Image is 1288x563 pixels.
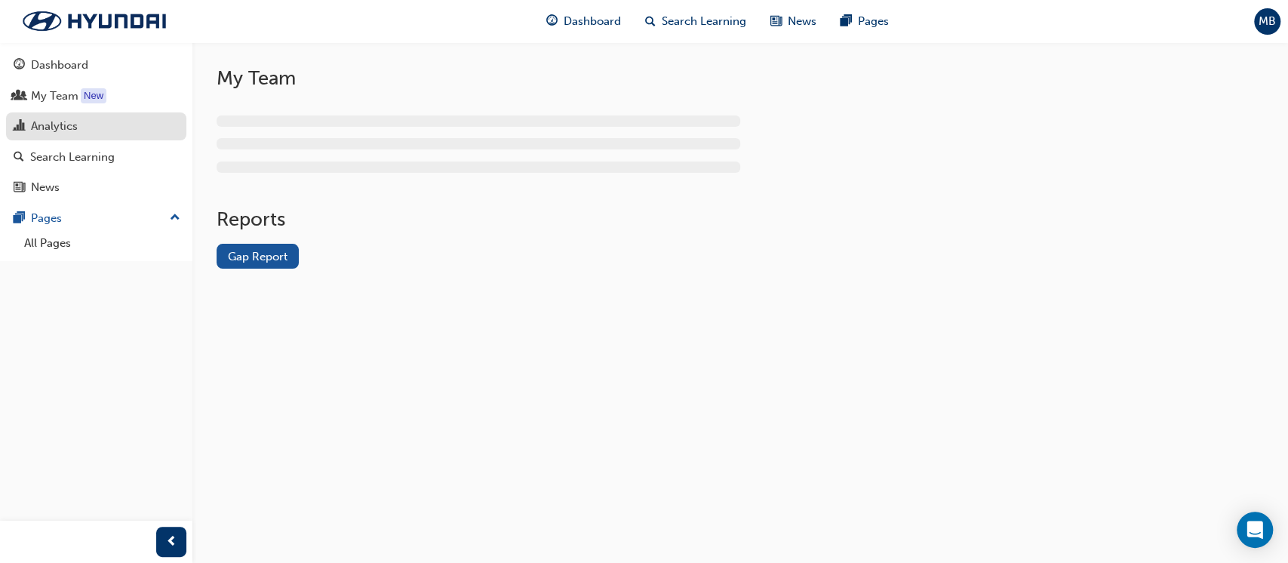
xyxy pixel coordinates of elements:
[564,13,621,30] span: Dashboard
[770,12,782,31] span: news-icon
[14,151,24,165] span: search-icon
[6,82,186,110] a: My Team
[81,88,106,103] div: Tooltip anchor
[758,6,828,37] a: news-iconNews
[30,149,115,166] div: Search Learning
[31,88,78,105] div: My Team
[170,208,180,228] span: up-icon
[6,48,186,205] button: DashboardMy TeamAnalyticsSearch LearningNews
[6,205,186,232] button: Pages
[546,12,558,31] span: guage-icon
[18,232,186,255] a: All Pages
[14,90,25,103] span: people-icon
[31,118,78,135] div: Analytics
[31,57,88,74] div: Dashboard
[31,210,62,227] div: Pages
[858,13,889,30] span: Pages
[1254,8,1280,35] button: MB
[217,244,299,269] a: Gap Report
[31,179,60,196] div: News
[6,51,186,79] a: Dashboard
[14,120,25,134] span: chart-icon
[645,12,656,31] span: search-icon
[841,12,852,31] span: pages-icon
[1237,512,1273,548] div: Open Intercom Messenger
[217,66,1264,91] h2: My Team
[8,5,181,37] img: Trak
[6,112,186,140] a: Analytics
[633,6,758,37] a: search-iconSearch Learning
[534,6,633,37] a: guage-iconDashboard
[828,6,901,37] a: pages-iconPages
[6,143,186,171] a: Search Learning
[217,208,1264,232] h2: Reports
[14,181,25,195] span: news-icon
[1259,13,1276,30] span: MB
[14,59,25,72] span: guage-icon
[788,13,816,30] span: News
[662,13,746,30] span: Search Learning
[6,174,186,202] a: News
[166,533,177,552] span: prev-icon
[14,212,25,226] span: pages-icon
